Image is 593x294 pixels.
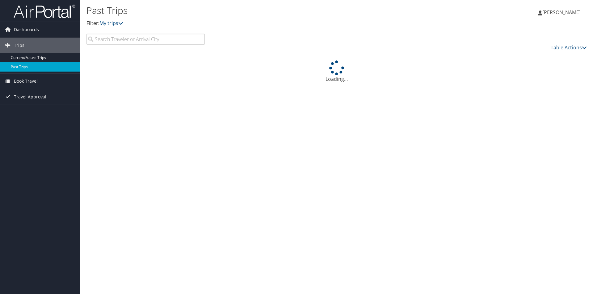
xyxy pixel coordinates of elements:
a: Table Actions [551,44,587,51]
p: Filter: [86,19,420,27]
span: Trips [14,38,24,53]
span: Dashboards [14,22,39,37]
h1: Past Trips [86,4,420,17]
span: Book Travel [14,73,38,89]
span: Travel Approval [14,89,46,105]
span: [PERSON_NAME] [542,9,581,16]
input: Search Traveler or Arrival City [86,34,205,45]
div: Loading... [86,60,587,83]
img: airportal-logo.png [14,4,75,19]
a: My trips [99,20,123,27]
a: [PERSON_NAME] [538,3,587,22]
